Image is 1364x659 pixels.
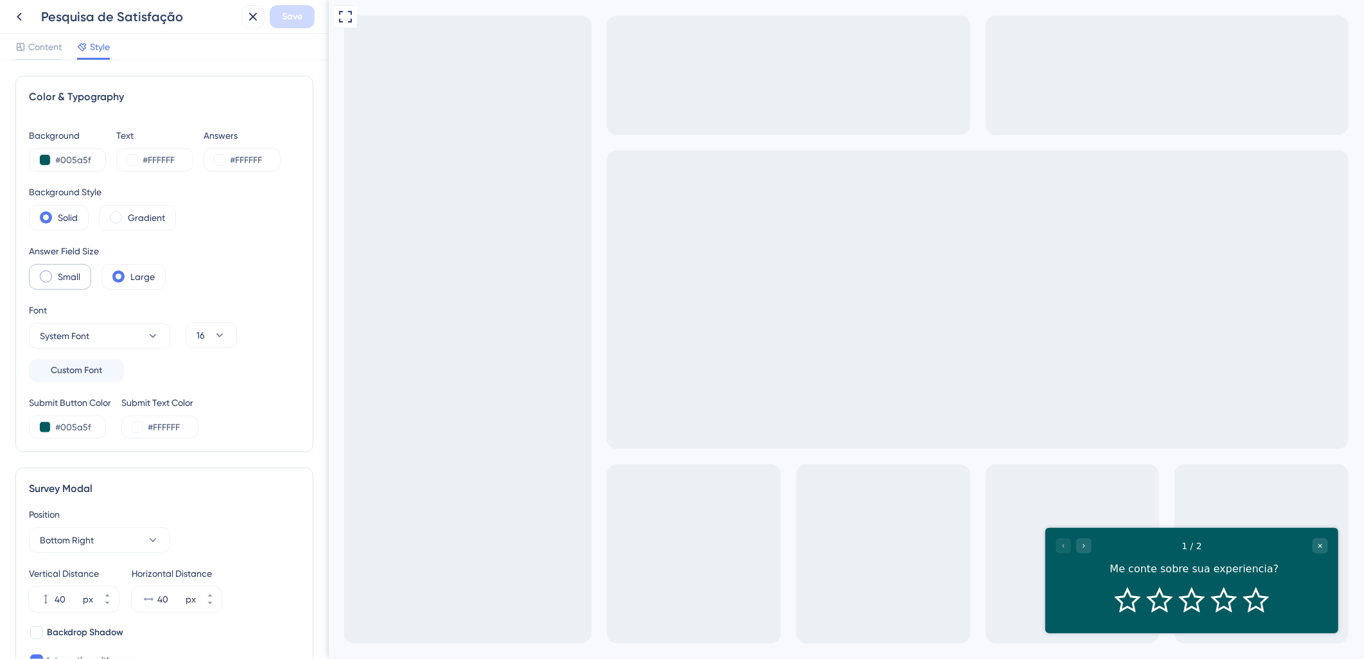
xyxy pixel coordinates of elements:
div: Font [29,303,170,318]
button: px [198,586,222,599]
span: Backdrop Shadow [47,625,123,640]
span: Bottom Right [40,532,94,548]
label: Solid [58,210,78,225]
div: Submit Button Color [29,395,111,410]
button: 16 [186,322,237,348]
span: 16 [197,328,205,343]
span: Content [28,39,62,55]
div: Answer Field Size [29,243,166,259]
div: Submit Text Color [121,395,198,410]
button: Bottom Right [29,527,170,553]
div: px [83,592,93,607]
div: Answers [204,128,281,143]
button: px [96,586,119,599]
div: Position [29,507,300,522]
span: Custom Font [51,363,102,378]
div: Color & Typography [29,89,300,105]
input: px [55,592,80,607]
iframe: UserGuiding Survey [717,528,1010,633]
div: Vertical Distance [29,566,119,581]
div: Background Style [29,184,176,200]
div: Text [116,128,193,143]
div: Survey Modal [29,481,300,496]
div: Pesquisa de Satisfação [41,8,236,26]
span: Style [90,39,110,55]
span: Save [282,9,302,24]
div: Horizontal Distance [132,566,222,581]
label: Large [130,269,155,285]
button: px [198,599,222,612]
span: System Font [40,328,89,344]
button: Save [270,5,315,28]
div: Background [29,128,106,143]
button: px [96,599,119,612]
div: px [186,592,196,607]
label: Gradient [128,210,165,225]
button: System Font [29,323,170,349]
label: Small [58,269,80,285]
input: px [157,592,183,607]
button: Custom Font [29,359,124,382]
